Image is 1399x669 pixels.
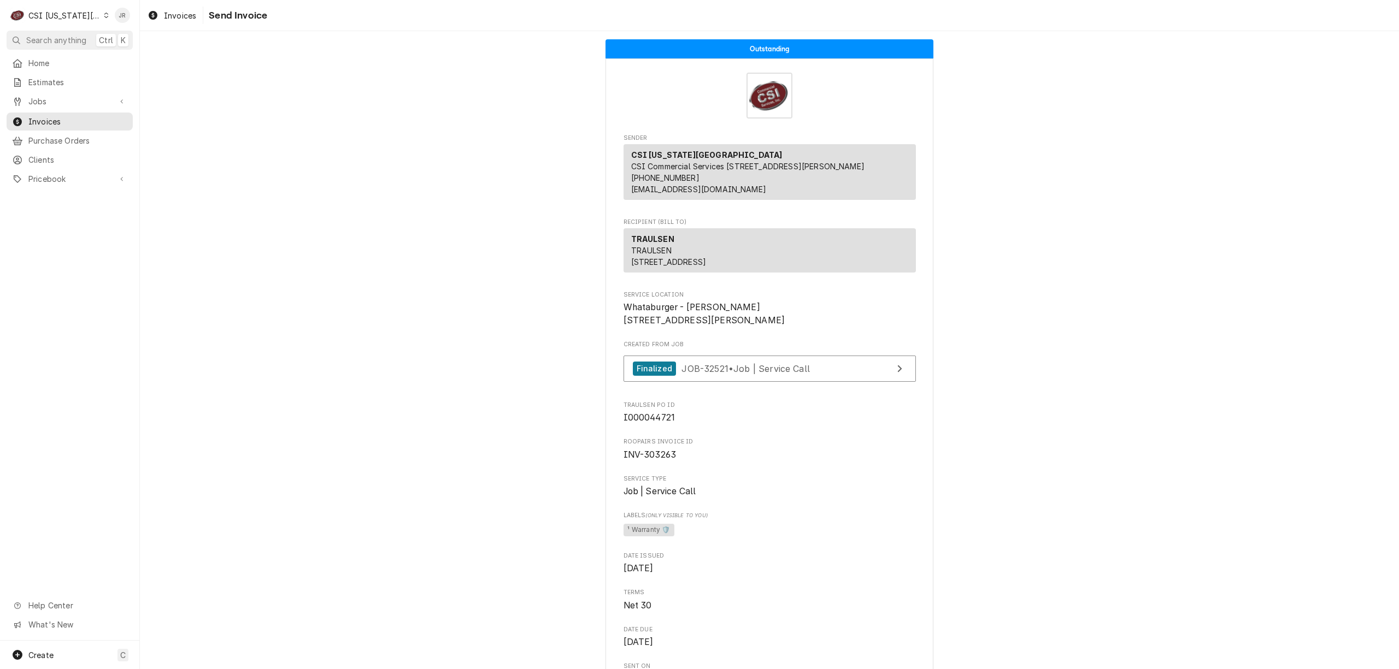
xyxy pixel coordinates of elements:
[624,511,916,520] span: Labels
[624,522,916,538] span: [object Object]
[7,151,133,169] a: Clients
[606,39,933,58] div: Status
[624,552,916,575] div: Date Issued
[750,45,790,52] span: Outstanding
[115,8,130,23] div: JR
[7,31,133,50] button: Search anythingCtrlK
[624,562,916,575] span: Date Issued
[624,437,916,446] span: Roopairs Invoice ID
[624,412,675,423] span: I000044721
[631,234,674,244] strong: TRAULSEN
[624,637,654,647] span: [DATE]
[28,10,101,21] div: CSI [US_STATE][GEOGRAPHIC_DATA]
[624,486,696,496] span: Job | Service Call
[624,228,916,273] div: Recipient (Bill To)
[624,302,785,325] span: Whataburger - [PERSON_NAME] [STREET_ADDRESS][PERSON_NAME]
[28,116,127,127] span: Invoices
[28,154,127,165] span: Clients
[624,218,916,277] div: Invoice Recipient
[28,96,111,107] span: Jobs
[624,511,916,538] div: [object Object]
[681,363,810,374] span: JOB-32521 • Job | Service Call
[746,73,792,119] img: Logo
[624,600,652,611] span: Net 30
[10,8,25,23] div: C
[28,650,54,660] span: Create
[624,437,916,461] div: Roopairs Invoice ID
[624,218,916,227] span: Recipient (Bill To)
[28,600,126,611] span: Help Center
[7,73,133,91] a: Estimates
[115,8,130,23] div: Jessica Rentfro's Avatar
[624,356,916,382] a: View Job
[7,615,133,634] a: Go to What's New
[645,512,707,518] span: (Only Visible to You)
[624,599,916,612] span: Terms
[624,475,916,483] span: Service Type
[624,485,916,498] span: Service Type
[624,411,916,424] span: Traulsen PO ID
[121,34,126,46] span: K
[624,401,916,424] div: Traulsen PO ID
[7,54,133,72] a: Home
[631,185,766,194] a: [EMAIL_ADDRESS][DOMAIN_NAME]
[624,588,916,597] span: Terms
[624,134,916,143] span: Sender
[624,291,916,327] div: Service Location
[624,134,916,205] div: Invoice Sender
[99,34,113,46] span: Ctrl
[624,588,916,612] div: Terms
[7,170,133,188] a: Go to Pricebook
[120,649,126,661] span: C
[633,362,676,376] div: Finalized
[624,552,916,560] span: Date Issued
[624,448,916,461] span: Roopairs Invoice ID
[28,57,127,69] span: Home
[28,135,127,146] span: Purchase Orders
[624,401,916,410] span: Traulsen PO ID
[28,76,127,88] span: Estimates
[624,636,916,649] span: Date Due
[624,449,677,460] span: INV-303263
[205,8,267,23] span: Send Invoice
[624,475,916,498] div: Service Type
[624,144,916,200] div: Sender
[624,301,916,327] span: Service Location
[624,563,654,573] span: [DATE]
[624,291,916,299] span: Service Location
[624,144,916,204] div: Sender
[624,340,916,349] span: Created From Job
[28,173,111,185] span: Pricebook
[10,8,25,23] div: CSI Kansas City's Avatar
[624,228,916,277] div: Recipient (Bill To)
[624,625,916,634] span: Date Due
[143,7,201,25] a: Invoices
[624,625,916,649] div: Date Due
[631,246,707,267] span: TRAULSEN [STREET_ADDRESS]
[28,619,126,630] span: What's New
[631,162,865,171] span: CSI Commercial Services [STREET_ADDRESS][PERSON_NAME]
[7,113,133,131] a: Invoices
[631,173,699,182] a: [PHONE_NUMBER]
[624,340,916,387] div: Created From Job
[624,524,675,537] span: ¹ Warranty 🛡️
[7,92,133,110] a: Go to Jobs
[164,10,196,21] span: Invoices
[7,596,133,614] a: Go to Help Center
[7,132,133,150] a: Purchase Orders
[26,34,86,46] span: Search anything
[631,150,783,159] strong: CSI [US_STATE][GEOGRAPHIC_DATA]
